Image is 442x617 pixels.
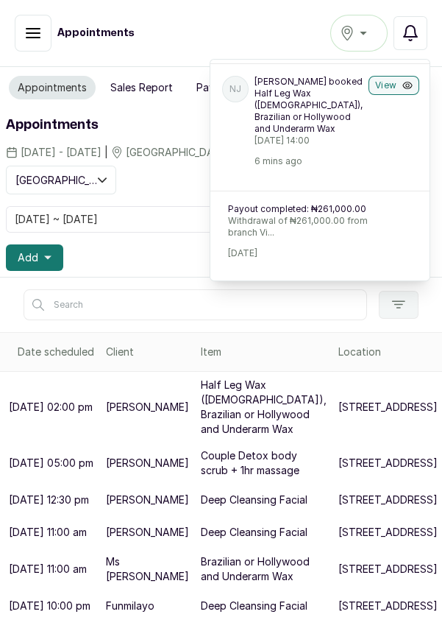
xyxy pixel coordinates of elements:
div: Location [338,345,438,359]
button: [GEOGRAPHIC_DATA] [6,166,116,194]
p: [DATE] 10:00 pm [9,599,90,613]
div: Client [106,345,189,359]
p: Ms [PERSON_NAME] [106,554,189,584]
p: [STREET_ADDRESS] [338,456,438,470]
p: Half Leg Wax ([DEMOGRAPHIC_DATA]), Brazilian or Hollywood and Underarm Wax [201,378,327,437]
span: [DATE] - [DATE] [21,145,101,160]
p: Brazilian or Hollywood and Underarm Wax [201,554,327,584]
p: [PERSON_NAME] [106,456,189,470]
span: [GEOGRAPHIC_DATA] [15,172,98,188]
p: [DATE] 14:00 [254,135,363,147]
p: Deep Cleansing Facial [201,599,307,613]
p: Withdrawal of ₦261,000.00 from branch Vi... [228,215,375,239]
p: [STREET_ADDRESS] [338,525,438,540]
p: [PERSON_NAME] [106,400,189,415]
p: 6 mins ago [254,155,363,167]
h1: Appointments [6,115,436,135]
div: Item [201,345,327,359]
p: [DATE] 02:00 pm [9,400,93,415]
p: [STREET_ADDRESS] [338,493,438,507]
span: | [104,144,108,160]
button: Payment Transactions [188,76,314,99]
p: [DATE] 11:00 am [9,562,87,577]
p: [STREET_ADDRESS] [338,400,438,415]
input: Select date [7,207,221,232]
p: [DATE] 12:30 pm [9,493,89,507]
p: Couple Detox body scrub + 1hr massage [201,448,327,478]
button: Appointments [9,76,96,99]
button: View [368,76,419,95]
p: Deep Cleansing Facial [201,525,307,540]
h1: Appointments [57,26,135,40]
p: [STREET_ADDRESS] [338,562,438,577]
button: Sales Report [101,76,182,99]
p: [DATE] 11:00 am [9,525,87,540]
span: [GEOGRAPHIC_DATA] [126,145,232,160]
p: Deep Cleansing Facial [201,493,307,507]
p: NJ [229,83,241,95]
p: [PERSON_NAME] booked Half Leg Wax ([DEMOGRAPHIC_DATA]), Brazilian or Hollywood and Underarm Wax [254,76,363,135]
span: Add [18,250,38,265]
p: [DATE] 05:00 pm [9,456,93,470]
p: Funmilayo [106,599,154,613]
button: Add [6,244,63,271]
p: [DATE] [228,247,375,259]
p: Payout completed: ₦261,000.00 [228,203,375,215]
p: [PERSON_NAME] [106,493,189,507]
p: [STREET_ADDRESS] [338,599,438,613]
input: Search [24,289,367,320]
div: Date scheduled [18,345,94,359]
p: [PERSON_NAME] [106,525,189,540]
